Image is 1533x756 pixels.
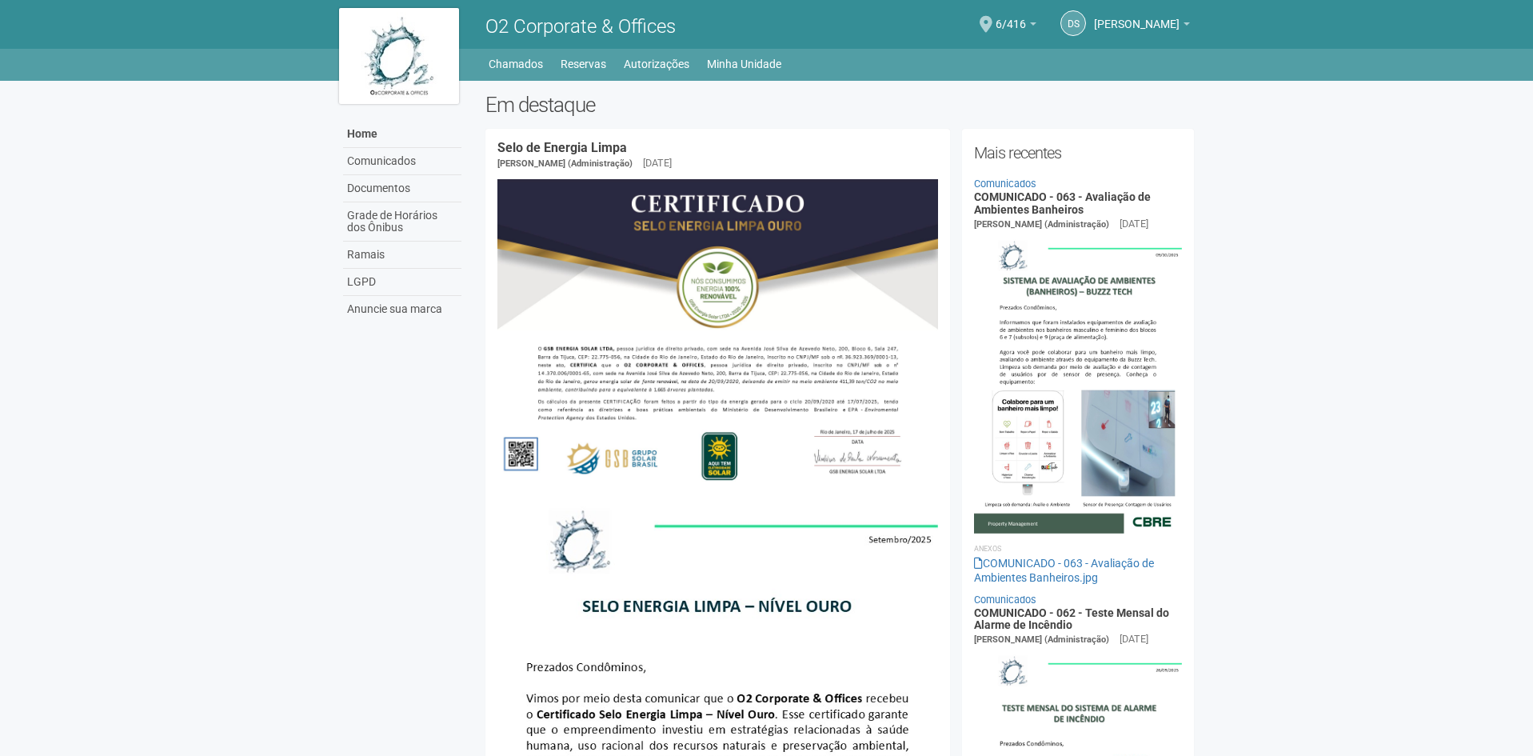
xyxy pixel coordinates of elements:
span: [PERSON_NAME] (Administração) [974,634,1109,645]
div: [DATE] [1120,217,1148,231]
a: Selo de Energia Limpa [497,140,627,155]
a: Comunicados [974,594,1036,606]
a: [PERSON_NAME] [1094,20,1190,33]
div: [DATE] [1120,632,1148,646]
span: 6/416 [996,2,1026,30]
h2: Mais recentes [974,141,1183,165]
a: Reservas [561,53,606,75]
a: Minha Unidade [707,53,781,75]
span: O2 Corporate & Offices [485,15,676,38]
a: Documentos [343,175,461,202]
a: DS [1060,10,1086,36]
div: [DATE] [643,156,672,170]
a: COMUNICADO - 062 - Teste Mensal do Alarme de Incêndio [974,606,1169,631]
li: Anexos [974,542,1183,556]
img: COMUNICADO%20-%20054%20-%20Selo%20de%20Energia%20Limpa%20-%20P%C3%A1g.%202.jpg [497,179,938,491]
h2: Em destaque [485,93,1195,117]
a: Comunicados [974,178,1036,190]
span: Daniel Santos [1094,2,1180,30]
a: Home [343,121,461,148]
span: [PERSON_NAME] (Administração) [974,219,1109,230]
a: Anuncie sua marca [343,296,461,322]
a: COMUNICADO - 063 - Avaliação de Ambientes Banheiros.jpg [974,557,1154,584]
a: Ramais [343,242,461,269]
a: LGPD [343,269,461,296]
img: COMUNICADO%20-%20063%20-%20Avalia%C3%A7%C3%A3o%20de%20Ambientes%20Banheiros.jpg [974,232,1183,533]
a: Autorizações [624,53,689,75]
a: Chamados [489,53,543,75]
a: Comunicados [343,148,461,175]
img: logo.jpg [339,8,459,104]
a: COMUNICADO - 063 - Avaliação de Ambientes Banheiros [974,190,1151,215]
a: Grade de Horários dos Ônibus [343,202,461,242]
span: [PERSON_NAME] (Administração) [497,158,633,169]
a: 6/416 [996,20,1036,33]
